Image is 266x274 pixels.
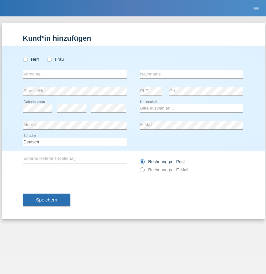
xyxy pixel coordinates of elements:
input: Frau [47,57,51,61]
input: Rechnung per Post [140,159,144,167]
input: Rechnung per E-Mail [140,167,144,176]
input: Herr [23,57,27,61]
label: Herr [23,57,39,62]
label: Rechnung per Post [140,159,185,164]
h1: Kund*in hinzufügen [23,34,243,42]
span: Speichern [36,197,57,202]
label: Rechnung per E-Mail [140,167,188,172]
button: Speichern [23,194,70,206]
label: Frau [47,57,64,62]
i: menu [253,5,259,12]
a: menu [250,6,263,10]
